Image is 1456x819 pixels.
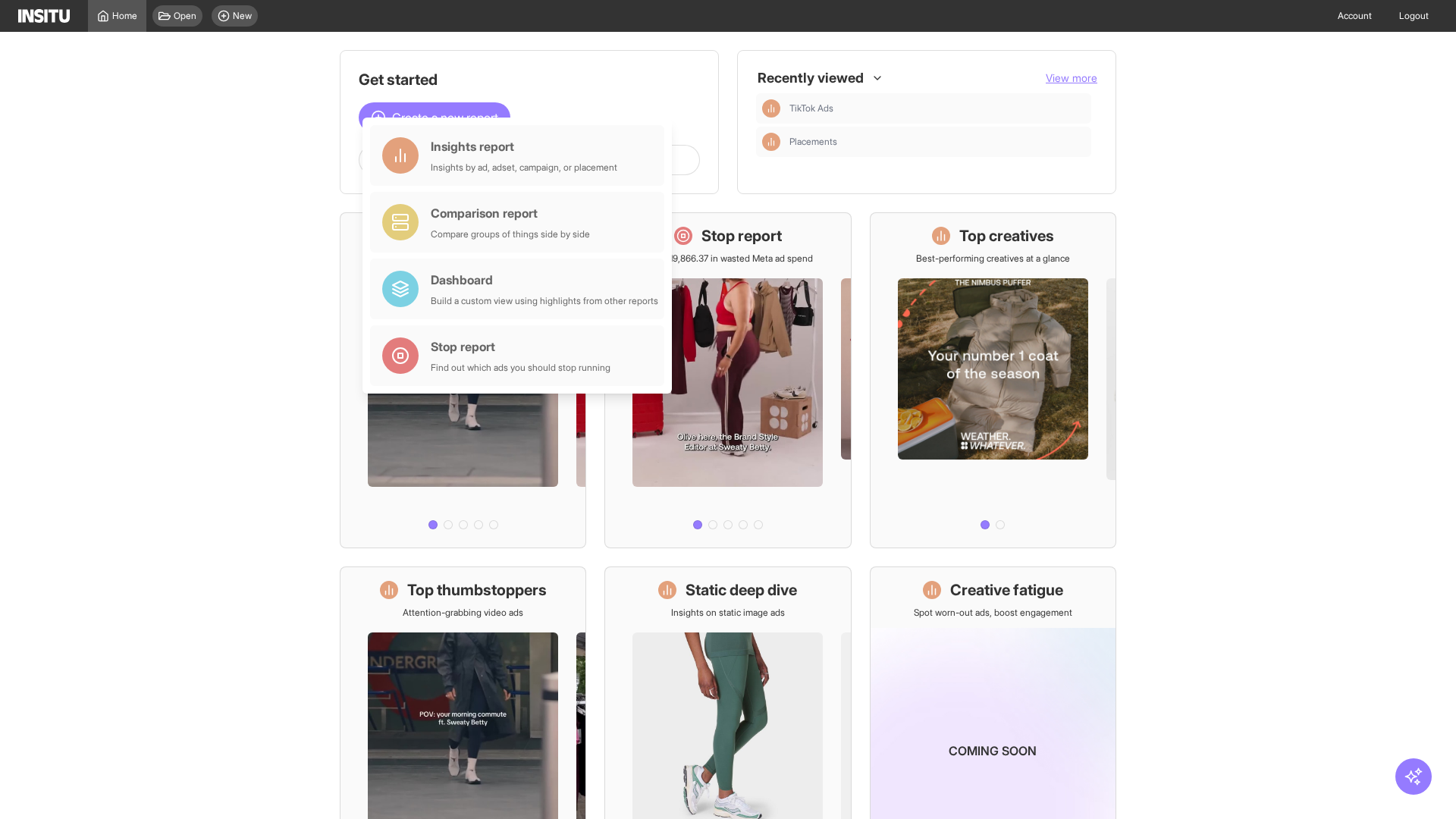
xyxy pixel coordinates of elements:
[762,99,780,118] div: Insights
[403,607,523,619] p: Attention-grabbing video ads
[789,136,1085,148] span: Placements
[870,212,1116,548] a: Top creativesBest-performing creatives at a glance
[431,137,617,155] div: Insights report
[431,228,590,240] div: Compare groups of things side by side
[18,9,70,23] img: Logo
[431,162,617,174] div: Insights by ad, adset, campaign, or placement
[340,212,586,548] a: What's live nowSee all active ads instantly
[959,225,1054,246] h1: Top creatives
[392,108,498,127] span: Create a new report
[762,133,780,151] div: Insights
[701,225,782,246] h1: Stop report
[604,212,851,548] a: Stop reportSave £19,866.37 in wasted Meta ad spend
[916,253,1070,265] p: Best-performing creatives at a glance
[686,579,797,601] h1: Static deep dive
[671,607,785,619] p: Insights on static image ads
[431,337,610,356] div: Stop report
[431,362,610,374] div: Find out which ads you should stop running
[789,102,833,115] span: TikTok Ads
[642,253,813,265] p: Save £19,866.37 in wasted Meta ad spend
[789,136,837,148] span: Placements
[431,204,590,222] div: Comparison report
[789,102,1085,115] span: TikTok Ads
[112,10,137,22] span: Home
[359,102,510,133] button: Create a new report
[1046,71,1097,84] span: View more
[431,271,658,289] div: Dashboard
[359,69,700,90] h1: Get started
[431,295,658,307] div: Build a custom view using highlights from other reports
[1046,71,1097,86] button: View more
[174,10,196,22] span: Open
[233,10,252,22] span: New
[407,579,547,601] h1: Top thumbstoppers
